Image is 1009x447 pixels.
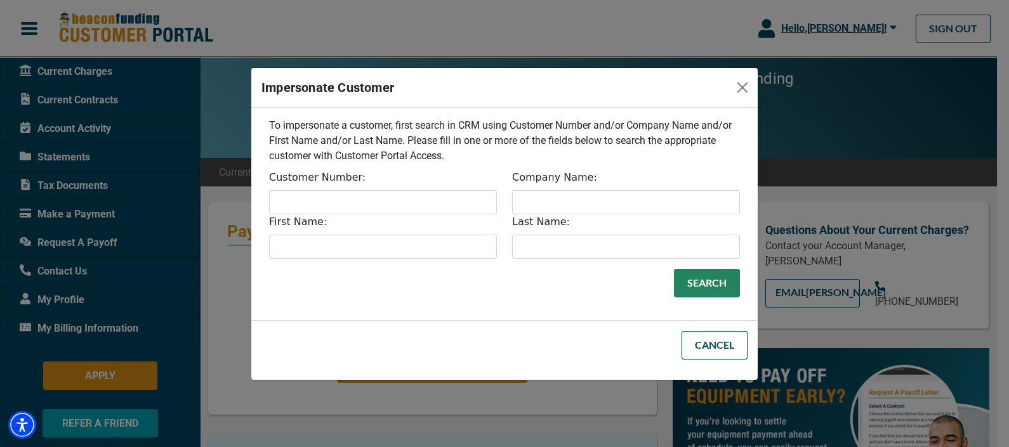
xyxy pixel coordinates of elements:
h5: Impersonate Customer [261,78,394,97]
label: Last Name: [512,214,570,230]
button: Search [674,269,740,297]
label: First Name: [269,214,327,230]
button: Cancel [682,331,748,360]
button: Close [732,77,753,98]
label: Customer Number: [269,170,366,185]
div: Accessibility Menu [8,411,36,439]
p: To impersonate a customer, first search in CRM using Customer Number and/or Company Name and/or F... [269,118,740,164]
label: Company Name: [512,170,597,185]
